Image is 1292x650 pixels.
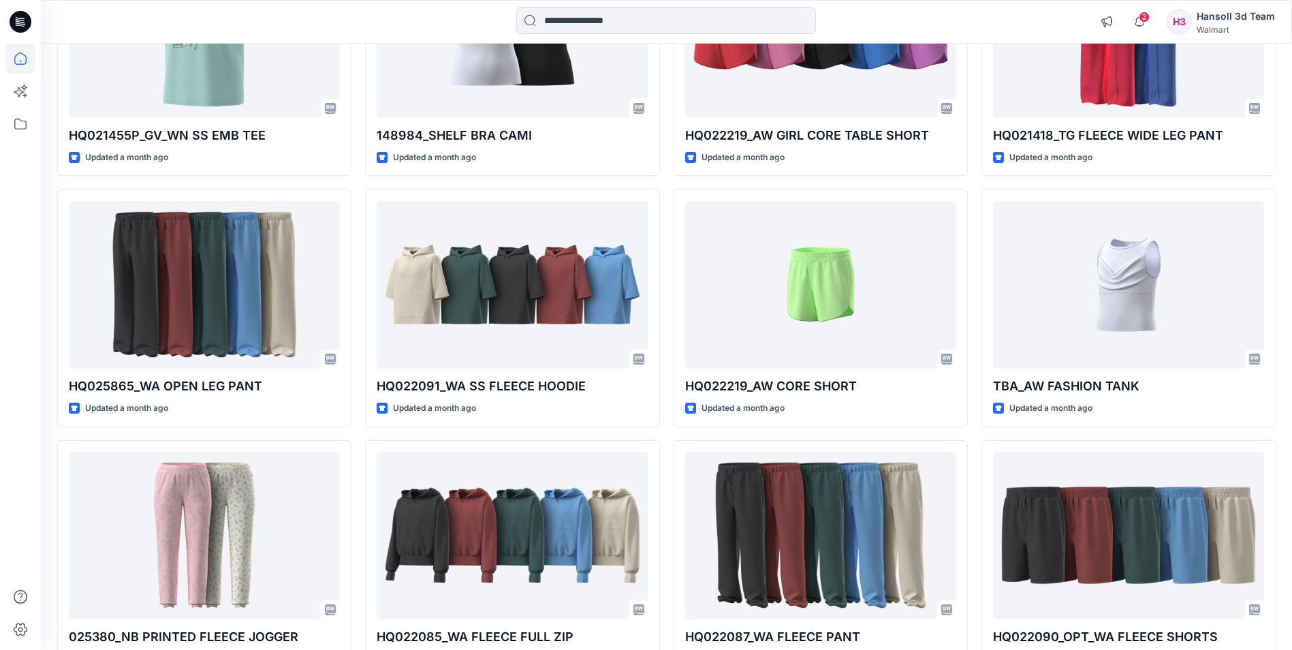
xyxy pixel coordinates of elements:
[993,377,1264,396] p: TBA_AW FASHION TANK
[993,452,1264,619] a: HQ022090_OPT_WA FLEECE SHORTS
[69,201,340,368] a: HQ025865_WA OPEN LEG PANT
[377,377,648,396] p: HQ022091_WA SS FLEECE HOODIE
[85,151,168,165] p: Updated a month ago
[702,151,785,165] p: Updated a month ago
[685,452,956,619] a: HQ022087_WA FLEECE PANT
[1167,10,1191,34] div: H3
[69,628,340,647] p: 025380_NB PRINTED FLEECE JOGGER
[1009,401,1092,416] p: Updated a month ago
[993,628,1264,647] p: HQ022090_OPT_WA FLEECE SHORTS
[85,401,168,416] p: Updated a month ago
[1197,8,1275,25] div: Hansoll 3d Team
[377,126,648,145] p: 148984_SHELF BRA CAMI
[69,377,340,396] p: HQ025865_WA OPEN LEG PANT
[993,126,1264,145] p: HQ021418_TG FLEECE WIDE LEG PANT
[993,201,1264,368] a: TBA_AW FASHION TANK
[377,452,648,619] a: HQ022085_WA FLEECE FULL ZIP
[1009,151,1092,165] p: Updated a month ago
[69,126,340,145] p: HQ021455P_GV_WN SS EMB TEE
[393,401,476,416] p: Updated a month ago
[685,377,956,396] p: HQ022219_AW CORE SHORT
[69,452,340,619] a: 025380_NB PRINTED FLEECE JOGGER
[685,201,956,368] a: HQ022219_AW CORE SHORT
[685,126,956,145] p: HQ022219_AW GIRL CORE TABLE SHORT
[377,628,648,647] p: HQ022085_WA FLEECE FULL ZIP
[685,628,956,647] p: HQ022087_WA FLEECE PANT
[393,151,476,165] p: Updated a month ago
[1197,25,1275,35] div: Walmart
[1139,12,1150,22] span: 2
[377,201,648,368] a: HQ022091_WA SS FLEECE HOODIE
[702,401,785,416] p: Updated a month ago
